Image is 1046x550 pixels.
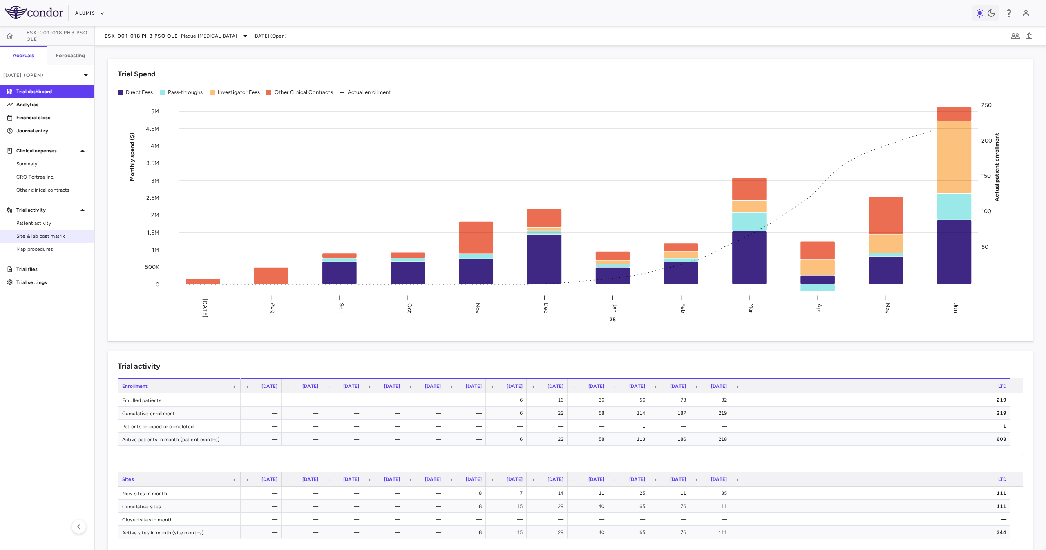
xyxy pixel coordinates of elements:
[384,383,400,389] span: [DATE]
[118,487,241,499] div: New sites in month
[575,433,604,446] div: 58
[330,513,359,526] div: —
[147,229,159,236] tspan: 1.5M
[575,393,604,407] div: 36
[146,125,159,132] tspan: 4.5M
[122,476,134,482] span: Sites
[168,89,203,96] div: Pass-throughs
[616,487,645,500] div: 25
[16,147,78,154] p: Clinical expenses
[16,160,87,168] span: Summary
[452,393,482,407] div: —
[679,303,686,313] text: Feb
[16,206,78,214] p: Trial activity
[118,407,241,419] div: Cumulative enrollment
[411,407,441,420] div: —
[16,279,87,286] p: Trial settings
[575,526,604,539] div: 40
[289,393,318,407] div: —
[261,383,277,389] span: [DATE]
[151,212,159,219] tspan: 2M
[952,303,959,313] text: Jun
[151,143,159,150] tspan: 4M
[302,383,318,389] span: [DATE]
[248,513,277,526] div: —
[261,476,277,482] span: [DATE]
[118,393,241,406] div: Enrolled patients
[493,420,523,433] div: —
[738,420,1006,433] div: 1
[452,500,482,513] div: 8
[118,433,241,445] div: Active patients in month (patient months)
[738,513,1006,526] div: —
[657,393,686,407] div: 73
[330,487,359,500] div: —
[248,420,277,433] div: —
[493,433,523,446] div: 6
[452,420,482,433] div: —
[411,420,441,433] div: —
[548,476,563,482] span: [DATE]
[411,433,441,446] div: —
[657,487,686,500] div: 11
[998,383,1006,389] span: LTD
[711,383,727,389] span: [DATE]
[181,32,237,40] span: Plaque [MEDICAL_DATA]
[289,500,318,513] div: —
[493,407,523,420] div: 6
[697,407,727,420] div: 219
[575,407,604,420] div: 58
[371,487,400,500] div: —
[657,420,686,433] div: —
[371,393,400,407] div: —
[657,407,686,420] div: 187
[156,281,159,288] tspan: 0
[466,476,482,482] span: [DATE]
[738,487,1006,500] div: 111
[534,487,563,500] div: 14
[981,243,988,250] tspan: 50
[738,433,1006,446] div: 603
[616,500,645,513] div: 65
[493,487,523,500] div: 7
[616,526,645,539] div: 65
[981,137,992,144] tspan: 200
[657,500,686,513] div: 76
[248,487,277,500] div: —
[248,407,277,420] div: —
[738,526,1006,539] div: 344
[384,476,400,482] span: [DATE]
[330,500,359,513] div: —
[697,433,727,446] div: 218
[611,303,618,312] text: Jan
[118,526,241,539] div: Active sites in month (site months)
[452,526,482,539] div: 8
[493,393,523,407] div: 6
[816,303,823,312] text: Apr
[253,32,286,40] span: [DATE] (Open)
[411,500,441,513] div: —
[657,526,686,539] div: 76
[248,500,277,513] div: —
[118,513,241,525] div: Closed sites in month
[474,302,481,313] text: Nov
[493,500,523,513] div: 15
[348,89,391,96] div: Actual enrollment
[16,114,87,121] p: Financial close
[670,383,686,389] span: [DATE]
[126,89,153,96] div: Direct Fees
[56,52,85,59] h6: Forecasting
[289,433,318,446] div: —
[201,299,208,317] text: [DATE]
[534,407,563,420] div: 22
[507,383,523,389] span: [DATE]
[493,526,523,539] div: 15
[534,433,563,446] div: 22
[151,177,159,184] tspan: 3M
[425,476,441,482] span: [DATE]
[16,233,87,240] span: Site & lab cost matrix
[738,407,1006,420] div: 219
[146,195,159,201] tspan: 2.5M
[289,420,318,433] div: —
[411,487,441,500] div: —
